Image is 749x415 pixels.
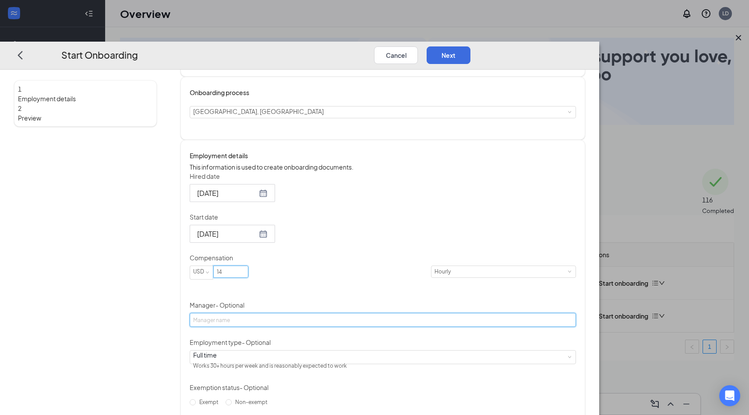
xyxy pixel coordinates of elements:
[18,113,153,123] span: Preview
[18,104,21,112] span: 2
[18,94,153,103] span: Employment details
[190,213,576,221] p: Start date
[190,337,576,346] p: Employment type
[18,85,21,93] span: 1
[240,383,269,391] span: - Optional
[190,151,576,160] h4: Employment details
[216,301,244,309] span: - Optional
[242,338,271,346] span: - Optional
[190,383,576,391] p: Exemption status
[435,266,457,277] div: Hourly
[190,88,576,97] h4: Onboarding process
[193,350,347,359] div: Full time
[190,301,576,309] p: Manager
[427,46,470,64] button: Next
[190,253,576,262] p: Compensation
[190,313,576,327] input: Manager name
[190,162,576,172] p: This information is used to create onboarding documents.
[232,398,271,405] span: Non-exempt
[197,228,257,239] input: Aug 27, 2025
[193,359,347,372] div: Works 30+ hours per week and is reasonably expected to work
[193,106,330,118] div: [object Object]
[196,398,222,405] span: Exempt
[197,188,257,199] input: Aug 26, 2025
[61,48,138,62] h3: Start Onboarding
[719,385,740,406] div: Open Intercom Messenger
[193,107,324,115] span: [GEOGRAPHIC_DATA], [GEOGRAPHIC_DATA]
[374,46,418,64] button: Cancel
[190,172,576,181] p: Hired date
[214,266,248,277] input: Amount
[193,350,353,372] div: [object Object]
[193,266,210,277] div: USD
